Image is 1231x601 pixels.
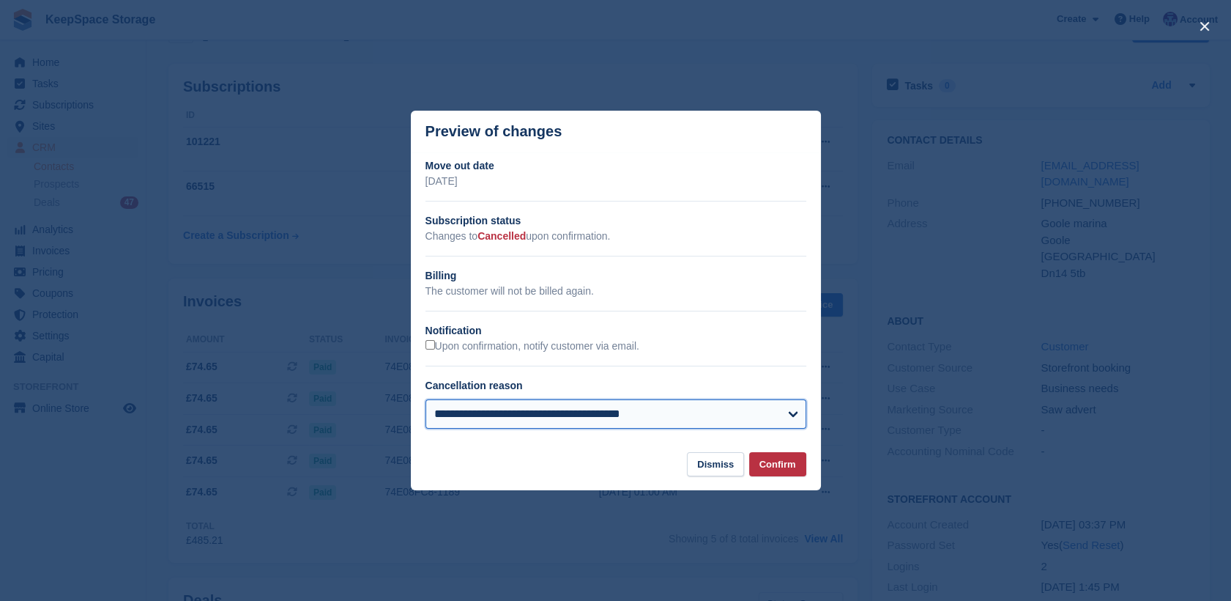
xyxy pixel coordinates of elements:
p: The customer will not be billed again. [425,284,806,299]
p: [DATE] [425,174,806,189]
p: Preview of changes [425,123,562,140]
span: Cancelled [477,230,526,242]
button: Dismiss [687,452,744,476]
h2: Notification [425,323,806,339]
button: close [1193,15,1216,38]
h2: Subscription status [425,213,806,229]
p: Changes to upon confirmation. [425,229,806,244]
input: Upon confirmation, notify customer via email. [425,340,435,350]
button: Confirm [749,452,806,476]
h2: Billing [425,268,806,284]
h2: Move out date [425,158,806,174]
label: Cancellation reason [425,380,523,391]
label: Upon confirmation, notify customer via email. [425,340,639,353]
